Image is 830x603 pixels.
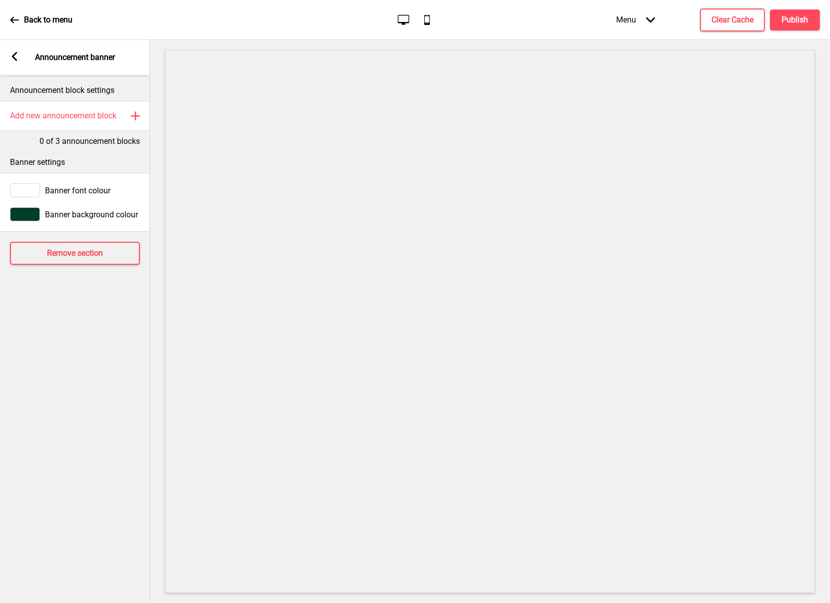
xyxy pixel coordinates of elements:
p: 0 of 3 announcement blocks [39,136,140,147]
button: Publish [770,9,820,30]
div: Banner font colour [10,183,140,197]
span: Banner font colour [45,186,110,195]
button: Remove section [10,242,140,265]
div: Banner background colour [10,207,140,221]
p: Announcement banner [35,52,115,63]
div: Menu [606,5,665,34]
h4: Remove section [47,248,103,259]
p: Announcement block settings [10,85,140,96]
h4: Publish [782,14,809,25]
span: Banner background colour [45,210,138,219]
h4: Clear Cache [712,14,754,25]
p: Banner settings [10,157,140,168]
button: Clear Cache [700,8,765,31]
h4: Add new announcement block [10,110,116,121]
p: Back to menu [24,14,72,25]
a: Back to menu [10,6,72,33]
